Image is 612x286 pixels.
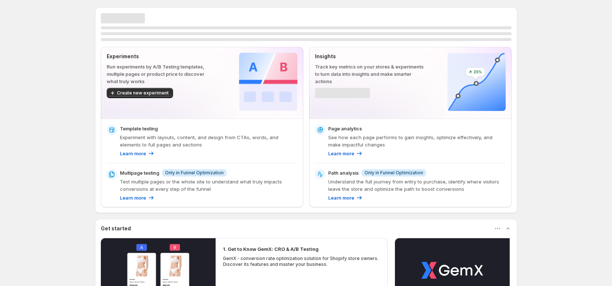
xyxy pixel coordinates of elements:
img: Experiments [239,53,297,111]
p: GemX - conversion rate optimization solution for Shopify store owners. Discover its features and ... [223,256,381,267]
p: Run experiments by A/B Testing templates, multiple pages or product price to discover what truly ... [107,63,216,85]
h2: 1. Get to Know GemX: CRO & A/B Testing [223,245,319,253]
p: Template testing [120,125,158,132]
a: Learn more [120,150,155,157]
p: Experiments [107,53,216,60]
p: Learn more [120,194,146,201]
p: Test multiple pages or the whole site to understand what truly impacts conversions at every step ... [120,178,297,193]
p: Learn more [328,194,354,201]
span: Only in Funnel Optimization [165,170,224,176]
p: Learn more [120,150,146,157]
p: See how each page performs to gain insights, optimize effectively, and make impactful changes [328,134,506,148]
p: Path analysis [328,169,359,177]
p: Insights [315,53,424,60]
h3: Get started [101,225,131,232]
p: Multipage testing [120,169,159,177]
button: Create new experiment [107,88,173,98]
a: Learn more [328,150,363,157]
a: Learn more [120,194,155,201]
p: Understand the full journey from entry to purchase, identify where visitors leave the store and o... [328,178,506,193]
span: Create new experiment [117,90,169,96]
p: Track key metrics on your stores & experiments to turn data into insights and make smarter actions [315,63,424,85]
img: Insights [447,53,506,111]
a: Learn more [328,194,363,201]
p: Page analytics [328,125,362,132]
span: Only in Funnel Optimization [364,170,423,176]
p: Learn more [328,150,354,157]
p: Experiment with layouts, content, and design from CTAs, words, and elements to full pages and sec... [120,134,297,148]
